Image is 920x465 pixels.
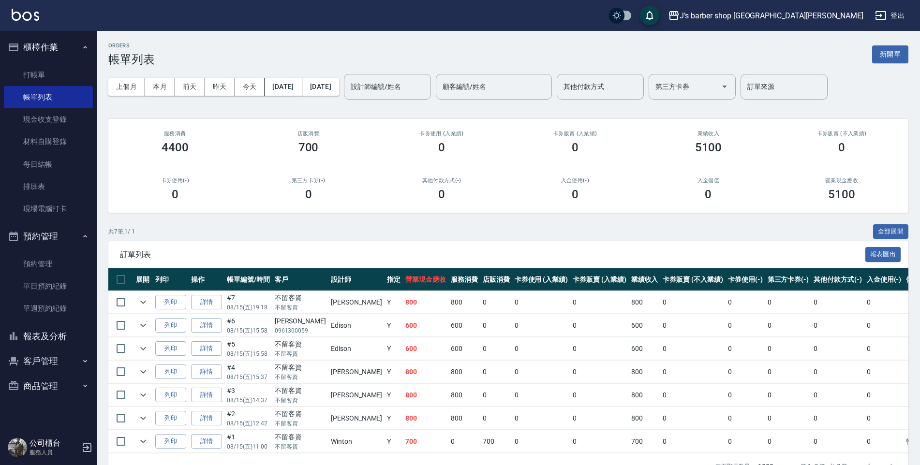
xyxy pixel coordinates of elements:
button: 本月 [145,78,175,96]
h5: 公司櫃台 [30,438,79,448]
td: Edison [328,337,385,360]
h3: 0 [172,188,178,201]
div: 不留客資 [275,363,326,373]
td: 0 [512,337,571,360]
h2: 卡券販賣 (不入業績) [786,131,897,137]
button: 列印 [155,341,186,356]
td: 0 [726,337,765,360]
td: Y [385,314,403,337]
h3: 0 [705,188,712,201]
button: 報表匯出 [865,247,901,262]
td: 800 [629,361,661,383]
p: 08/15 (五) 15:58 [227,349,270,358]
a: 新開單 [872,49,908,58]
td: 800 [629,291,661,314]
th: 客戶 [272,268,328,291]
td: 0 [765,361,812,383]
th: 展開 [134,268,153,291]
td: 0 [480,314,512,337]
td: 0 [480,337,512,360]
td: 0 [660,384,725,407]
td: 0 [570,314,629,337]
th: 卡券販賣 (入業績) [570,268,629,291]
button: 列印 [155,318,186,333]
td: Y [385,291,403,314]
h2: 第三方卡券(-) [253,177,364,184]
td: 0 [660,407,725,430]
a: 詳情 [191,434,222,449]
p: 08/15 (五) 15:37 [227,373,270,381]
th: 帳單編號/時間 [224,268,272,291]
a: 單週預約紀錄 [4,297,93,320]
div: 不留客資 [275,409,326,419]
td: 600 [629,314,661,337]
h2: 其他付款方式(-) [386,177,497,184]
td: 0 [512,361,571,383]
td: 0 [570,407,629,430]
td: 800 [448,361,480,383]
td: 0 [726,314,765,337]
div: 不留客資 [275,386,326,396]
td: 0 [864,407,904,430]
td: 0 [512,291,571,314]
td: 800 [629,384,661,407]
a: 材料自購登錄 [4,131,93,153]
h3: 服務消費 [120,131,230,137]
td: #6 [224,314,272,337]
button: 列印 [155,295,186,310]
td: 600 [629,337,661,360]
button: 商品管理 [4,374,93,399]
p: 08/15 (五) 11:00 [227,442,270,451]
td: 0 [480,361,512,383]
a: 帳單列表 [4,86,93,108]
th: 入金使用(-) [864,268,904,291]
button: 客戶管理 [4,349,93,374]
td: 0 [660,337,725,360]
th: 服務消費 [448,268,480,291]
button: 今天 [235,78,265,96]
td: [PERSON_NAME] [328,291,385,314]
p: 08/15 (五) 12:42 [227,419,270,428]
p: 0961300059 [275,326,326,335]
a: 現場電腦打卡 [4,198,93,220]
h2: 營業現金應收 [786,177,897,184]
a: 打帳單 [4,64,93,86]
p: 服務人員 [30,448,79,457]
button: 昨天 [205,78,235,96]
button: 列印 [155,434,186,449]
img: Person [8,438,27,457]
td: #1 [224,430,272,453]
a: 預約管理 [4,253,93,275]
h3: 0 [438,141,445,154]
p: 不留客資 [275,396,326,405]
p: 08/15 (五) 15:58 [227,326,270,335]
td: 0 [660,430,725,453]
td: 600 [448,337,480,360]
td: #7 [224,291,272,314]
h2: 入金使用(-) [520,177,630,184]
h3: 0 [572,188,579,201]
a: 報表匯出 [865,249,901,259]
h3: 0 [305,188,312,201]
h2: 入金儲值 [653,177,764,184]
button: [DATE] [265,78,302,96]
td: 0 [512,314,571,337]
button: 前天 [175,78,205,96]
td: Y [385,361,403,383]
td: 800 [403,407,448,430]
a: 排班表 [4,175,93,198]
button: 登出 [871,7,908,25]
td: 0 [570,430,629,453]
p: 不留客資 [275,419,326,428]
td: 0 [811,384,864,407]
td: 600 [403,314,448,337]
h2: 卡券販賣 (入業績) [520,131,630,137]
td: 0 [765,407,812,430]
th: 設計師 [328,268,385,291]
td: 0 [765,337,812,360]
td: Y [385,337,403,360]
button: 預約管理 [4,224,93,249]
td: Winton [328,430,385,453]
th: 其他付款方式(-) [811,268,864,291]
div: 不留客資 [275,432,326,442]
